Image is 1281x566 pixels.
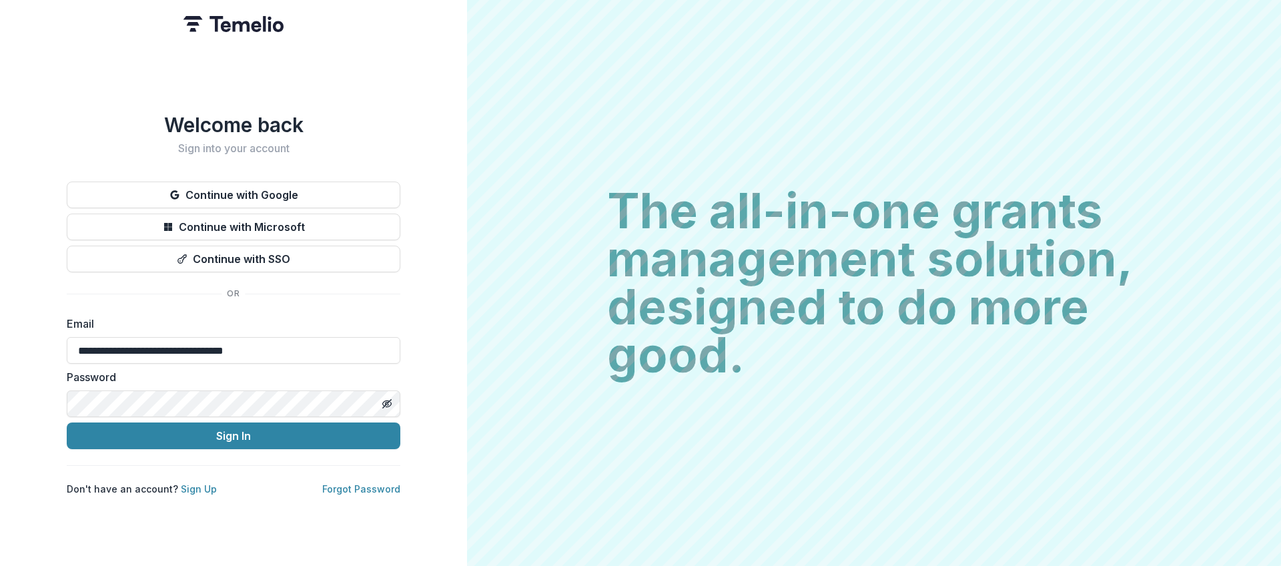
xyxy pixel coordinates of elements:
[183,16,284,32] img: Temelio
[67,182,400,208] button: Continue with Google
[67,214,400,240] button: Continue with Microsoft
[67,316,392,332] label: Email
[67,113,400,137] h1: Welcome back
[67,142,400,155] h2: Sign into your account
[322,483,400,495] a: Forgot Password
[67,482,217,496] p: Don't have an account?
[67,246,400,272] button: Continue with SSO
[67,422,400,449] button: Sign In
[67,369,392,385] label: Password
[376,393,398,414] button: Toggle password visibility
[181,483,217,495] a: Sign Up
